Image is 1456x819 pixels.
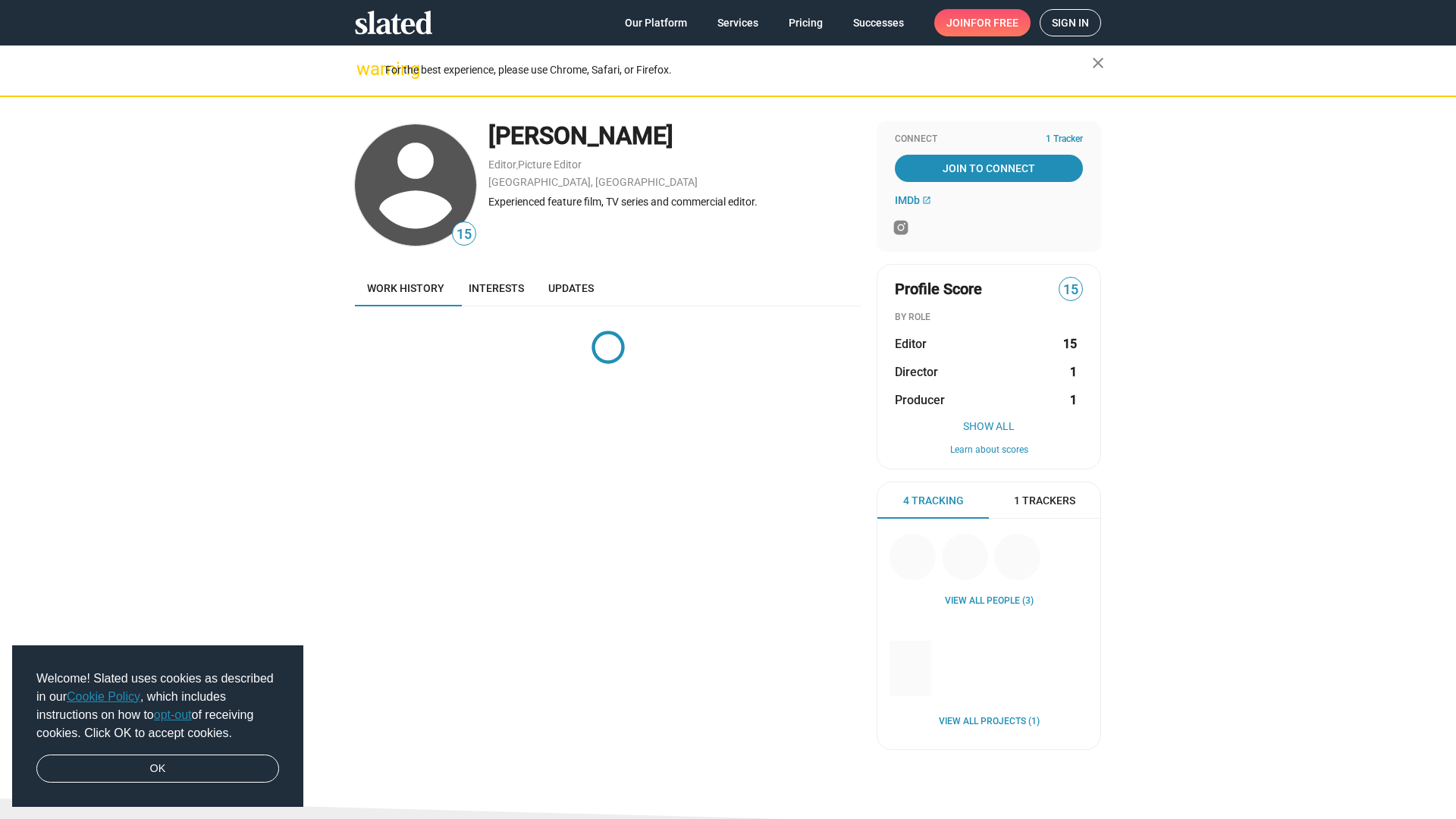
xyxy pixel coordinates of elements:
a: View all People (3) [945,595,1034,607]
strong: 1 [1070,392,1077,408]
span: Our Platform [625,9,687,36]
div: [PERSON_NAME] [488,120,861,152]
span: , [516,162,518,170]
mat-icon: open_in_new [922,196,931,205]
span: Sign in [1052,10,1089,36]
span: Join [946,9,1018,36]
div: cookieconsent [12,645,303,808]
div: Connect [895,133,1083,146]
span: 15 [453,224,475,245]
mat-icon: warning [356,60,375,78]
a: View all Projects (1) [939,716,1040,728]
mat-icon: close [1089,54,1107,72]
span: 4 Tracking [903,494,964,508]
a: Work history [355,270,457,306]
a: Joinfor free [934,9,1031,36]
button: Show All [895,420,1083,432]
div: Experienced feature film, TV series and commercial editor. [488,195,861,209]
a: Join To Connect [895,155,1083,182]
span: IMDb [895,194,920,206]
span: Welcome! Slated uses cookies as described in our , which includes instructions on how to of recei... [36,670,279,742]
a: [GEOGRAPHIC_DATA], [GEOGRAPHIC_DATA] [488,176,698,188]
a: opt-out [154,708,192,721]
a: dismiss cookie message [36,755,279,783]
a: Interests [457,270,536,306]
a: Successes [841,9,916,36]
span: Services [717,9,758,36]
a: Updates [536,270,606,306]
span: 15 [1059,280,1082,300]
a: Services [705,9,770,36]
span: Editor [895,336,927,352]
a: Editor [488,158,516,171]
span: 1 Trackers [1014,494,1075,508]
a: Our Platform [613,9,699,36]
div: BY ROLE [895,312,1083,324]
span: Join To Connect [898,155,1080,182]
button: Learn about scores [895,444,1083,457]
span: Profile Score [895,279,982,300]
strong: 1 [1070,364,1077,380]
strong: 15 [1063,336,1077,352]
span: Work history [367,282,444,294]
a: IMDb [895,194,931,206]
a: Sign in [1040,9,1101,36]
a: Pricing [777,9,835,36]
span: Interests [469,282,524,294]
span: Updates [548,282,594,294]
span: Producer [895,392,945,408]
span: Director [895,364,938,380]
div: For the best experience, please use Chrome, Safari, or Firefox. [385,60,1092,80]
span: Successes [853,9,904,36]
a: Cookie Policy [67,690,140,703]
a: Picture Editor [518,158,582,171]
span: for free [971,9,1018,36]
span: Pricing [789,9,823,36]
span: 1 Tracker [1046,133,1083,146]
